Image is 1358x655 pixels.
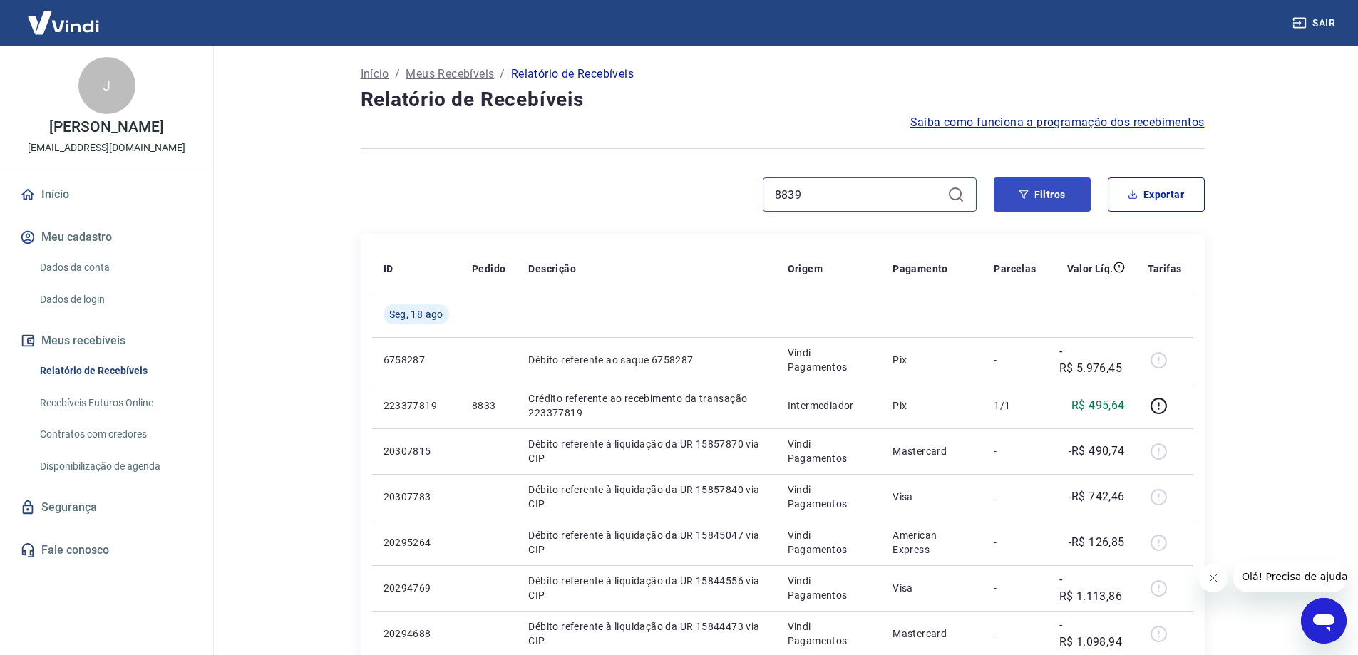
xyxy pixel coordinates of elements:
[500,66,505,83] p: /
[1059,571,1125,605] p: -R$ 1.113,86
[528,528,764,557] p: Débito referente à liquidação da UR 15845047 via CIP
[17,325,196,356] button: Meus recebíveis
[34,452,196,481] a: Disponibilização de agenda
[34,356,196,386] a: Relatório de Recebíveis
[9,10,120,21] span: Olá! Precisa de ajuda?
[395,66,400,83] p: /
[1059,343,1125,377] p: -R$ 5.976,45
[994,581,1036,595] p: -
[28,140,185,155] p: [EMAIL_ADDRESS][DOMAIN_NAME]
[528,619,764,648] p: Débito referente à liquidação da UR 15844473 via CIP
[994,535,1036,550] p: -
[994,490,1036,504] p: -
[893,262,948,276] p: Pagamento
[994,177,1091,212] button: Filtros
[1233,561,1347,592] iframe: Mensagem da empresa
[893,444,971,458] p: Mastercard
[910,114,1205,131] a: Saiba como funciona a programação dos recebimentos
[1067,262,1113,276] p: Valor Líq.
[788,437,870,465] p: Vindi Pagamentos
[384,490,449,504] p: 20307783
[1071,397,1125,414] p: R$ 495,64
[17,179,196,210] a: Início
[775,184,942,205] input: Busque pelo número do pedido
[788,528,870,557] p: Vindi Pagamentos
[17,1,110,44] img: Vindi
[361,86,1205,114] h4: Relatório de Recebíveis
[893,528,971,557] p: American Express
[49,120,163,135] p: [PERSON_NAME]
[389,307,443,321] span: Seg, 18 ago
[893,490,971,504] p: Visa
[788,483,870,511] p: Vindi Pagamentos
[384,398,449,413] p: 223377819
[1059,617,1125,651] p: -R$ 1.098,94
[528,574,764,602] p: Débito referente à liquidação da UR 15844556 via CIP
[384,262,393,276] p: ID
[1290,10,1341,36] button: Sair
[528,391,764,420] p: Crédito referente ao recebimento da transação 223377819
[1301,598,1347,644] iframe: Botão para abrir a janela de mensagens
[472,398,505,413] p: 8833
[893,353,971,367] p: Pix
[361,66,389,83] a: Início
[528,437,764,465] p: Débito referente à liquidação da UR 15857870 via CIP
[528,353,764,367] p: Débito referente ao saque 6758287
[528,483,764,511] p: Débito referente à liquidação da UR 15857840 via CIP
[994,353,1036,367] p: -
[1148,262,1182,276] p: Tarifas
[994,626,1036,641] p: -
[34,285,196,314] a: Dados de login
[893,581,971,595] p: Visa
[1108,177,1205,212] button: Exportar
[511,66,634,83] p: Relatório de Recebíveis
[34,253,196,282] a: Dados da conta
[17,535,196,566] a: Fale conosco
[384,444,449,458] p: 20307815
[788,619,870,648] p: Vindi Pagamentos
[17,492,196,523] a: Segurança
[994,398,1036,413] p: 1/1
[1069,488,1125,505] p: -R$ 742,46
[1069,534,1125,551] p: -R$ 126,85
[384,581,449,595] p: 20294769
[893,398,971,413] p: Pix
[994,262,1036,276] p: Parcelas
[1069,443,1125,460] p: -R$ 490,74
[528,262,576,276] p: Descrição
[893,626,971,641] p: Mastercard
[384,535,449,550] p: 20295264
[472,262,505,276] p: Pedido
[406,66,494,83] a: Meus Recebíveis
[994,444,1036,458] p: -
[788,398,870,413] p: Intermediador
[788,574,870,602] p: Vindi Pagamentos
[788,262,823,276] p: Origem
[34,420,196,449] a: Contratos com credores
[34,388,196,418] a: Recebíveis Futuros Online
[78,57,135,114] div: J
[384,626,449,641] p: 20294688
[788,346,870,374] p: Vindi Pagamentos
[1199,564,1228,592] iframe: Fechar mensagem
[384,353,449,367] p: 6758287
[17,222,196,253] button: Meu cadastro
